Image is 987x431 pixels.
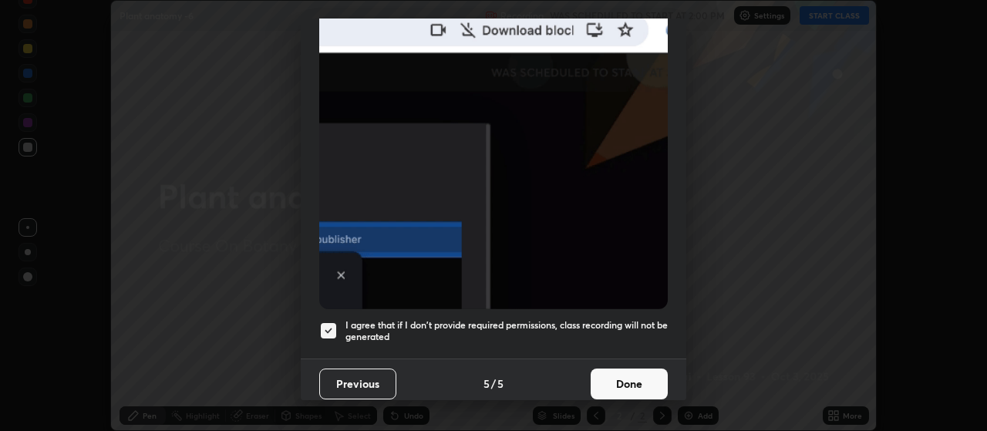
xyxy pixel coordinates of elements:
[497,375,504,392] h4: 5
[491,375,496,392] h4: /
[319,369,396,399] button: Previous
[483,375,490,392] h4: 5
[591,369,668,399] button: Done
[345,319,668,343] h5: I agree that if I don't provide required permissions, class recording will not be generated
